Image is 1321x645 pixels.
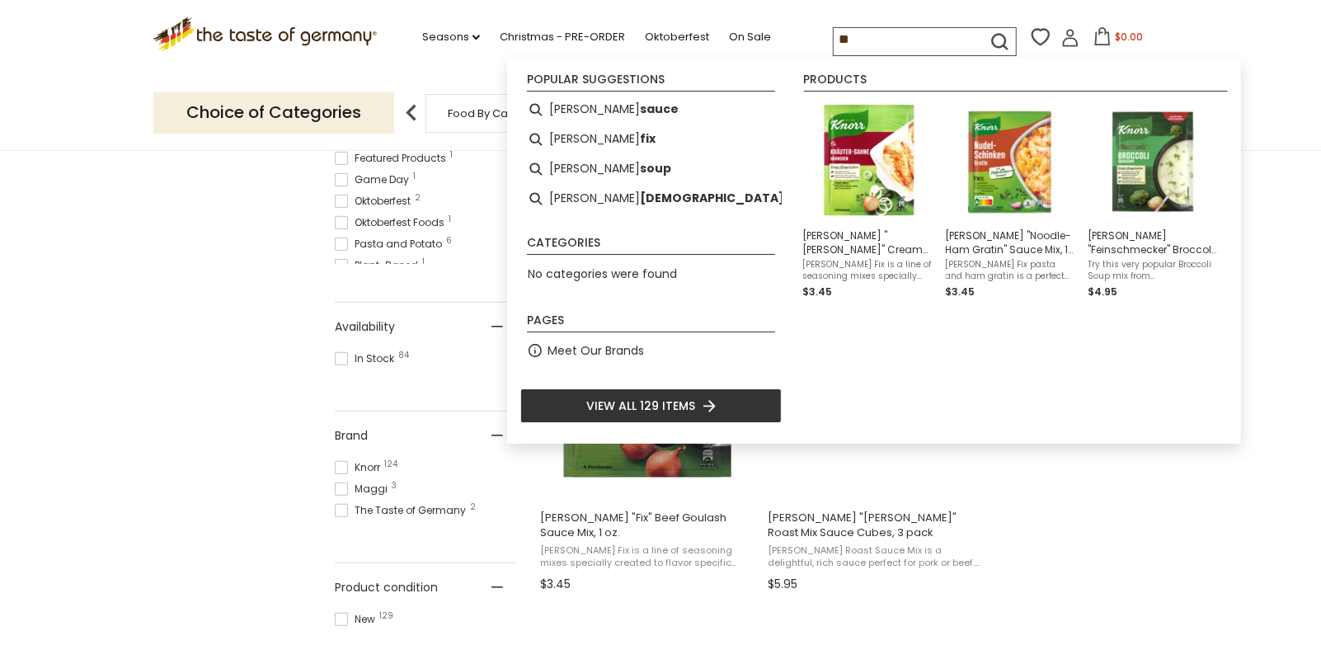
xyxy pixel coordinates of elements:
[520,154,782,184] li: knorr soup
[335,237,447,252] span: Pasta and Potato
[335,215,449,230] span: Oktoberfest Foods
[1088,259,1218,282] span: Try this very popular Broccoli Soup mix from [PERSON_NAME], which the whole family will enjoy! Ad...
[392,482,397,490] span: 3
[1088,101,1218,300] a: Knorr Feinschmecker Broccoli Soup[PERSON_NAME] "Feinschmecker" Broccoli Creme Soup, 2.4 ozTry thi...
[335,579,438,596] span: Product condition
[335,351,399,366] span: In Stock
[803,228,933,257] span: [PERSON_NAME] "[PERSON_NAME]" Creamy Herb Sauce Mix for Chicken, 1,5 oz
[335,612,380,627] span: New
[446,237,452,245] span: 6
[548,341,644,360] a: Meet Our Brands
[335,172,414,187] span: Game Day
[540,576,571,593] span: $3.45
[500,28,625,46] a: Christmas - PRE-ORDER
[470,503,476,511] span: 2
[1093,101,1213,221] img: Knorr Feinschmecker Broccoli Soup
[540,544,754,570] span: [PERSON_NAME] Fix is a line of seasoning mixes specially created to flavor specific dishes. With ...
[335,503,471,518] span: The Taste of Germany
[951,101,1070,221] img: Knorr Noddle-Ham Gratin Sauce Mix
[450,151,453,159] span: 1
[449,107,544,120] a: Food By Category
[540,511,754,540] span: [PERSON_NAME] "Fix" Beef Goulash Sauce Mix, 1 oz.
[413,172,416,181] span: 1
[449,215,451,224] span: 1
[946,259,1075,282] span: [PERSON_NAME] Fix pasta and ham gratin is a perfect combination of carefully balanced spices, her...
[808,101,928,221] img: Knorr Fix Kräuter-Sahne Hänchen
[520,336,782,365] li: Meet Our Brands
[520,388,782,423] li: View all 129 items
[335,427,368,445] span: Brand
[379,612,393,620] span: 129
[803,259,933,282] span: [PERSON_NAME] Fix is a line of seasoning mixes specially created to flavor specific dishes. With ...
[803,101,933,300] a: Knorr Fix Kräuter-Sahne Hänchen[PERSON_NAME] "[PERSON_NAME]" Creamy Herb Sauce Mix for Chicken, 1...
[768,576,797,593] span: $5.95
[335,482,393,497] span: Maggi
[640,189,784,208] b: [DEMOGRAPHIC_DATA]
[797,95,939,307] li: Knorr "Kräuter Sahne" Creamy Herb Sauce Mix for Chicken, 1,5 oz
[398,351,409,360] span: 84
[768,511,981,540] span: [PERSON_NAME] "[PERSON_NAME]" Roast Mix Sauce Cubes, 3 pack
[640,129,656,148] b: fix
[528,266,677,282] span: No categories were found
[946,228,1075,257] span: [PERSON_NAME] "Noodle-Ham Gratin" Sauce Mix, 1.1 oz
[520,125,782,154] li: knorr fix
[640,100,679,119] b: sauce
[335,258,423,273] span: Plant-Based
[768,544,981,570] span: [PERSON_NAME] Roast Sauce Mix is a delightful, rich sauce perfect for pork or beef. Simply add wa...
[1115,30,1143,44] span: $0.00
[415,194,421,202] span: 2
[507,58,1241,444] div: Instant Search Results
[1082,95,1225,307] li: Knorr "Feinschmecker" Broccoli Creme Soup, 2.4 oz
[527,237,775,255] li: Categories
[335,194,416,209] span: Oktoberfest
[384,460,397,468] span: 124
[335,460,385,475] span: Knorr
[335,318,395,336] span: Availability
[527,314,775,332] li: Pages
[729,28,771,46] a: On Sale
[520,184,782,214] li: knorr salat
[395,97,428,129] img: previous arrow
[946,285,975,299] span: $3.45
[422,258,425,266] span: 1
[640,159,671,178] b: soup
[1088,228,1218,257] span: [PERSON_NAME] "Feinschmecker" Broccoli Creme Soup, 2.4 oz
[1083,27,1153,52] button: $0.00
[586,397,695,415] span: View all 129 items
[939,95,1082,307] li: Knorr "Noodle-Ham Gratin" Sauce Mix, 1.1 oz
[520,95,782,125] li: knorr sauce
[803,285,833,299] span: $3.45
[1088,285,1118,299] span: $4.95
[153,92,394,133] p: Choice of Categories
[335,151,451,166] span: Featured Products
[422,28,480,46] a: Seasons
[645,28,709,46] a: Oktoberfest
[946,101,1075,300] a: Knorr Noddle-Ham Gratin Sauce Mix[PERSON_NAME] "Noodle-Ham Gratin" Sauce Mix, 1.1 oz[PERSON_NAME]...
[804,73,1228,92] li: Products
[527,73,775,92] li: Popular suggestions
